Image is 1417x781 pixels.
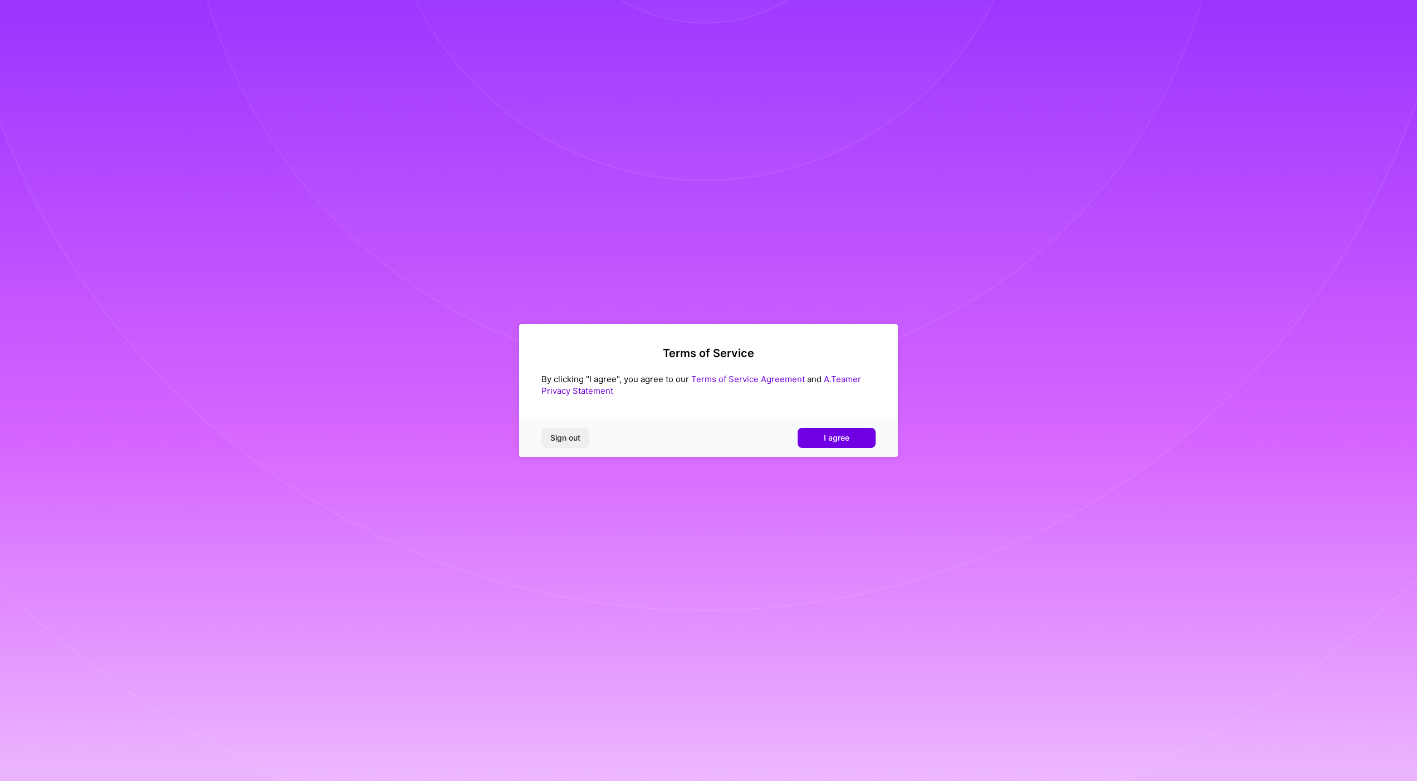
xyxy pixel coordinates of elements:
span: I agree [824,432,849,443]
button: I agree [798,428,876,448]
button: Sign out [541,428,589,448]
h2: Terms of Service [541,346,876,360]
span: Sign out [550,432,580,443]
div: By clicking "I agree", you agree to our and [541,373,876,397]
a: Terms of Service Agreement [691,374,805,384]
